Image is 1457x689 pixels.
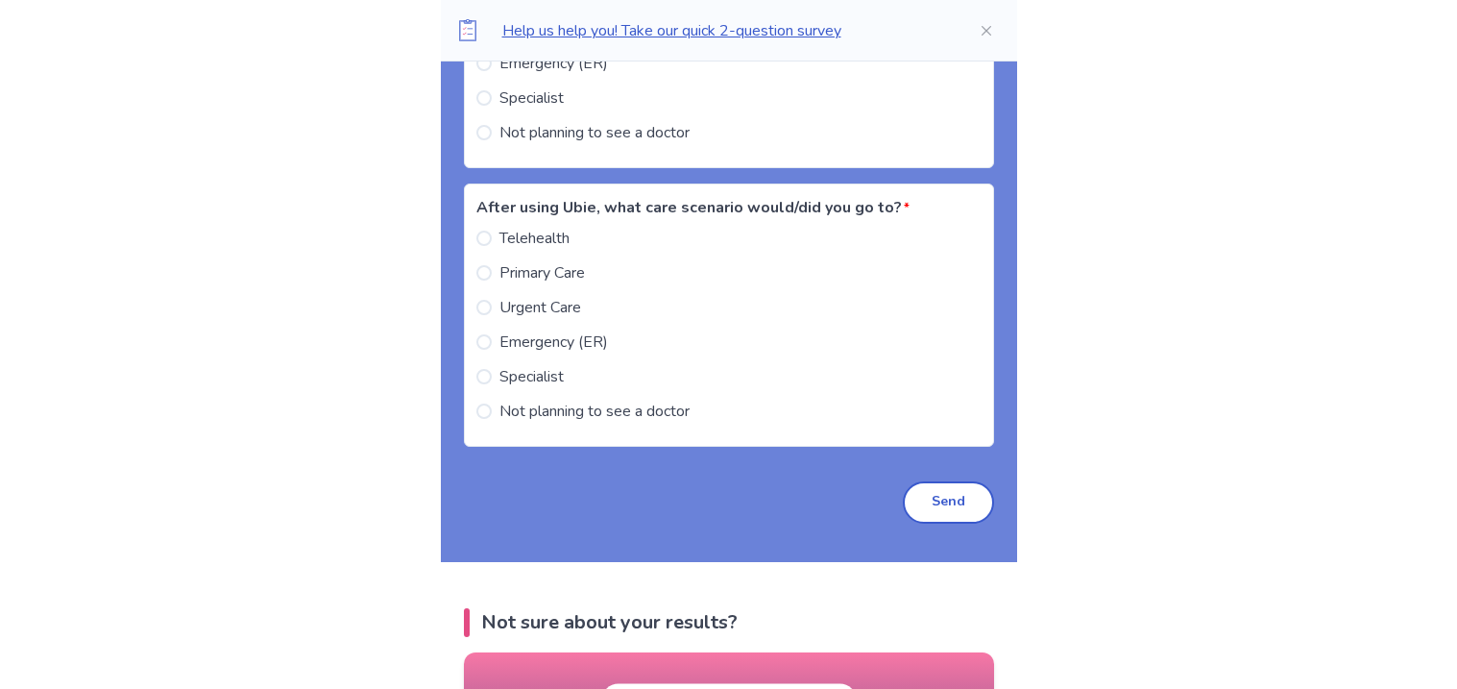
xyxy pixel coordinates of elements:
[499,400,690,423] span: Not planning to see a doctor
[481,608,738,637] p: Not sure about your results?
[903,481,994,524] button: Send
[499,261,585,284] span: Primary Care
[476,196,970,219] label: After using Ubie, what care scenario would/did you go to?
[499,227,570,250] span: Telehealth
[499,121,690,144] span: Not planning to see a doctor
[499,365,564,388] span: Specialist
[502,19,948,42] p: Help us help you! Take our quick 2-question survey
[499,52,608,75] span: Emergency (ER)
[499,331,608,354] span: Emergency (ER)
[499,296,581,319] span: Urgent Care
[499,86,564,110] span: Specialist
